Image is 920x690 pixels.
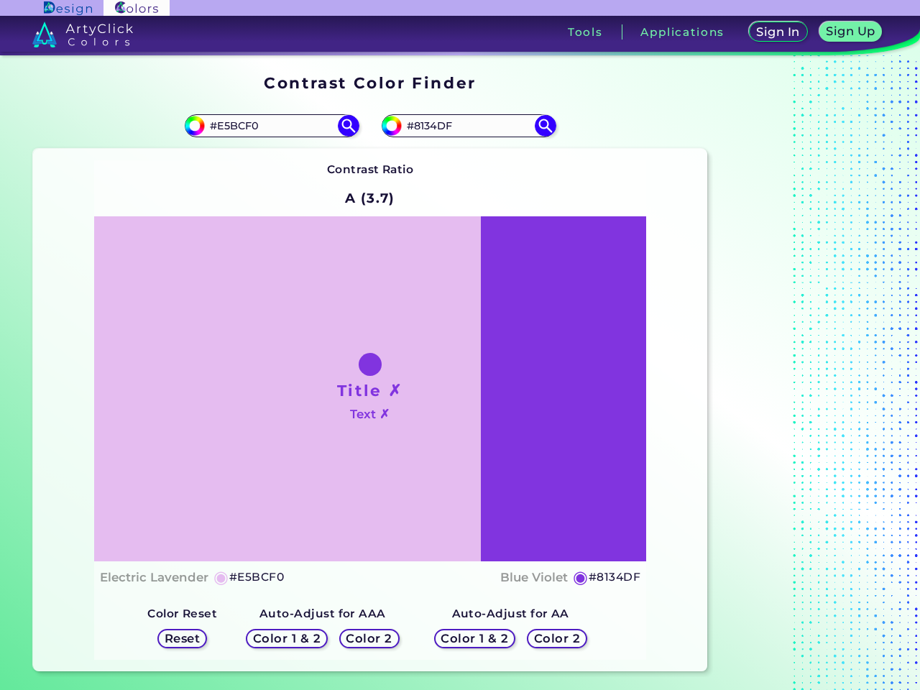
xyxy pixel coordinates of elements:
[713,69,893,677] iframe: Advertisement
[254,632,320,644] h5: Color 1 & 2
[100,567,208,588] h4: Electric Lavender
[165,632,200,644] h5: Reset
[32,22,134,47] img: logo_artyclick_colors_white.svg
[640,27,724,37] h3: Applications
[213,569,229,586] h5: ◉
[402,116,535,135] input: type color 2..
[346,632,392,644] h5: Color 2
[350,404,390,425] h4: Text ✗
[147,607,217,620] strong: Color Reset
[535,115,556,137] img: icon search
[820,22,881,42] a: Sign Up
[500,567,568,588] h4: Blue Violet
[264,72,476,93] h1: Contrast Color Finder
[339,182,401,213] h2: A (3.7)
[338,115,359,137] img: icon search
[327,162,414,176] strong: Contrast Ratio
[589,568,640,586] h5: #8134DF
[452,607,569,620] strong: Auto-Adjust for AA
[568,27,603,37] h3: Tools
[573,569,589,586] h5: ◉
[827,25,875,37] h5: Sign Up
[750,22,806,42] a: Sign In
[259,607,386,620] strong: Auto-Adjust for AAA
[44,1,92,15] img: ArtyClick Design logo
[205,116,339,135] input: type color 1..
[337,379,403,401] h1: Title ✗
[757,26,799,37] h5: Sign In
[441,632,507,644] h5: Color 1 & 2
[535,632,580,644] h5: Color 2
[229,568,284,586] h5: #E5BCF0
